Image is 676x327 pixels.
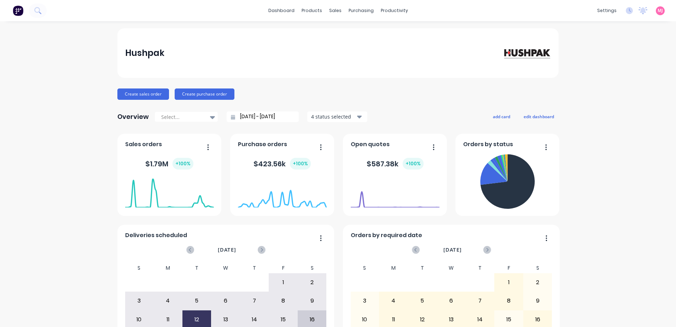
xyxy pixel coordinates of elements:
div: productivity [377,5,412,16]
div: 6 [437,292,465,310]
span: Sales orders [125,140,162,149]
div: 6 [211,292,240,310]
div: 4 [154,292,182,310]
div: + 100 % [290,158,311,170]
span: Orders by status [463,140,513,149]
div: 9 [524,292,552,310]
img: Hushpak [501,47,551,59]
div: $ 423.56k [253,158,311,170]
div: 4 status selected [311,113,356,120]
div: 7 [240,292,269,310]
div: 9 [298,292,326,310]
div: settings [594,5,620,16]
div: 3 [351,292,379,310]
div: S [298,263,327,273]
span: Orders by required date [351,231,422,240]
div: F [269,263,298,273]
div: W [211,263,240,273]
div: sales [326,5,345,16]
div: 8 [269,292,297,310]
div: T [466,263,495,273]
button: Create sales order [117,88,169,100]
div: T [182,263,211,273]
div: + 100 % [173,158,193,170]
img: Factory [13,5,23,16]
div: T [240,263,269,273]
div: 1 [495,274,523,291]
button: 4 status selected [307,111,367,122]
div: Overview [117,110,149,124]
div: $ 587.38k [367,158,424,170]
div: T [408,263,437,273]
div: 3 [125,292,153,310]
div: + 100 % [403,158,424,170]
span: [DATE] [218,246,236,254]
a: dashboard [265,5,298,16]
div: S [125,263,154,273]
span: MJ [658,7,663,14]
div: 8 [495,292,523,310]
div: purchasing [345,5,377,16]
span: Purchase orders [238,140,287,149]
div: products [298,5,326,16]
span: [DATE] [443,246,462,254]
div: 5 [183,292,211,310]
button: add card [488,112,515,121]
div: M [153,263,182,273]
div: 2 [524,274,552,291]
div: W [437,263,466,273]
span: Open quotes [351,140,390,149]
div: M [379,263,408,273]
div: 5 [408,292,437,310]
div: 2 [298,274,326,291]
div: $ 1.79M [145,158,193,170]
div: Hushpak [125,46,164,60]
div: 4 [379,292,408,310]
button: Create purchase order [175,88,234,100]
div: S [350,263,379,273]
div: F [494,263,523,273]
div: S [523,263,552,273]
div: 7 [466,292,494,310]
button: edit dashboard [519,112,559,121]
div: 1 [269,274,297,291]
